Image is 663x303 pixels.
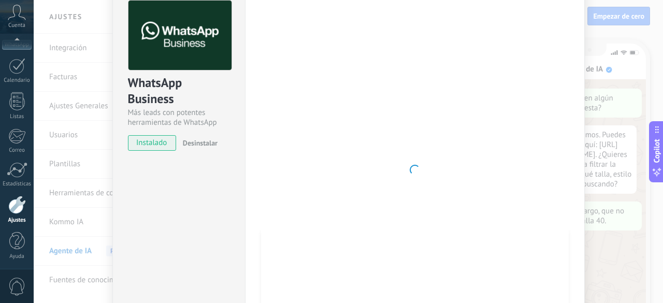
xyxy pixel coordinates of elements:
[179,135,218,151] button: Desinstalar
[2,113,32,120] div: Listas
[128,135,176,151] span: instalado
[2,253,32,260] div: Ayuda
[2,77,32,84] div: Calendario
[128,108,230,127] div: Más leads con potentes herramientas de WhatsApp
[2,147,32,154] div: Correo
[128,1,232,70] img: logo_main.png
[2,217,32,224] div: Ajustes
[2,181,32,187] div: Estadísticas
[128,75,230,108] div: WhatsApp Business
[652,139,662,163] span: Copilot
[8,22,25,29] span: Cuenta
[183,138,218,148] span: Desinstalar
